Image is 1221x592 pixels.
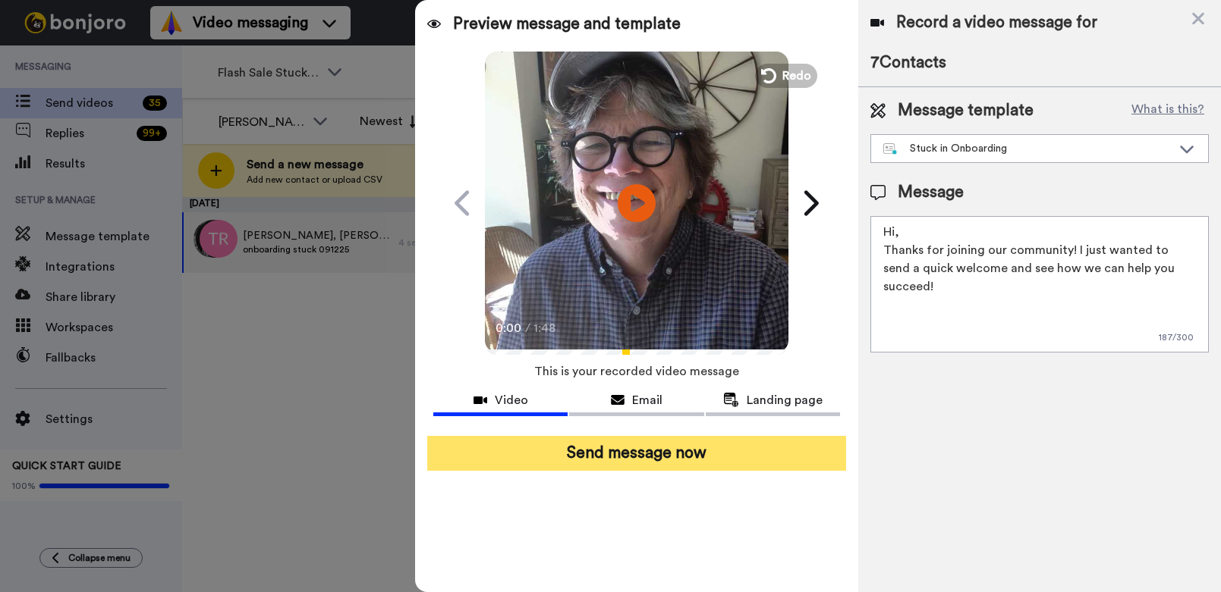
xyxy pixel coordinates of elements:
[883,143,898,155] img: nextgen-template.svg
[427,436,846,471] button: Send message now
[534,355,739,388] span: This is your recorded video message
[870,216,1209,352] textarea: Hi, Thanks for joining our community! I just wanted to send a quick welcome and see how we can he...
[747,391,823,409] span: Landing page
[525,319,530,337] span: /
[632,391,662,409] span: Email
[1127,99,1209,122] button: What is this?
[533,319,560,337] span: 1:48
[883,141,1172,156] div: Stuck in Onboarding
[495,391,528,409] span: Video
[898,181,964,204] span: Message
[898,99,1034,122] span: Message template
[496,319,522,337] span: 0:00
